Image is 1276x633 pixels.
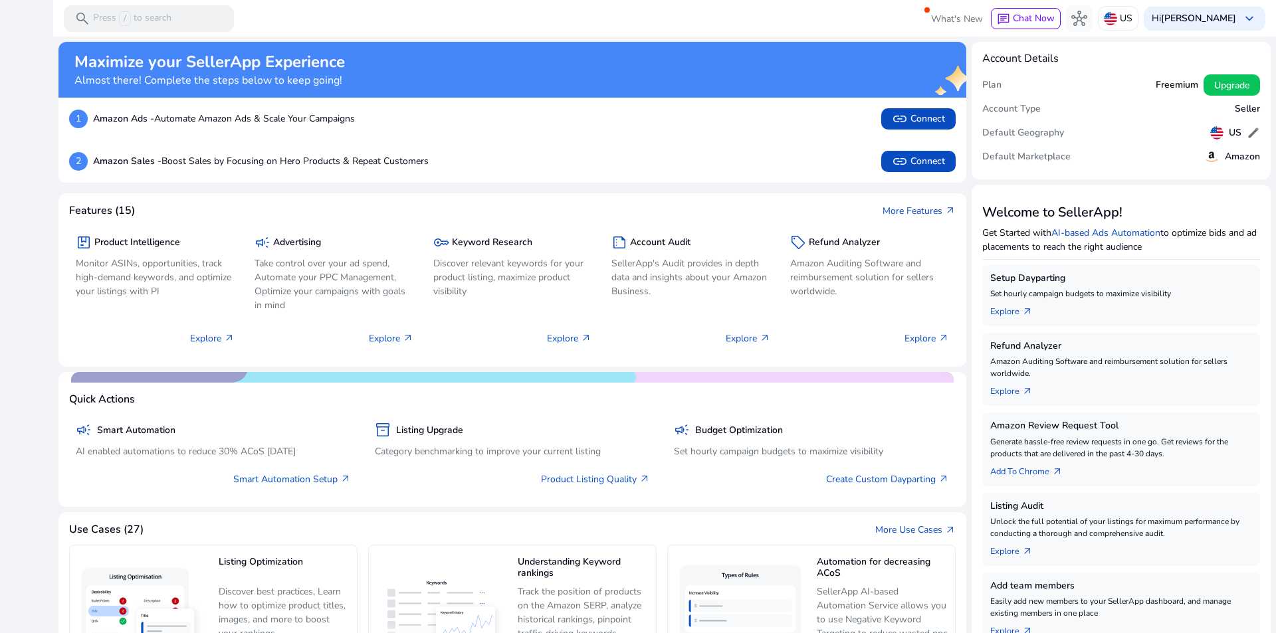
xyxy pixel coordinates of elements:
button: Upgrade [1204,74,1260,96]
h5: US [1229,128,1241,139]
h4: Features (15) [69,205,135,217]
span: package [76,234,92,250]
p: 1 [69,110,88,128]
span: inventory_2 [375,422,391,438]
button: linkConnect [881,151,956,172]
span: Connect [892,153,945,169]
h5: Seller [1235,104,1260,115]
h5: Amazon [1225,151,1260,163]
a: Explorearrow_outward [990,539,1043,558]
p: Automate Amazon Ads & Scale Your Campaigns [93,112,355,126]
p: Generate hassle-free review requests in one go. Get reviews for the products that are delivered i... [990,436,1252,460]
span: summarize [611,234,627,250]
span: Upgrade [1214,78,1249,92]
p: Explore [369,331,413,345]
p: Discover relevant keywords for your product listing, maximize product visibility [433,256,592,298]
a: Add To Chrome [990,460,1073,478]
span: key [433,234,449,250]
p: Get Started with to optimize bids and ad placements to reach the right audience [982,226,1260,254]
h4: Almost there! Complete the steps below to keep going! [74,74,345,87]
p: Hi [1152,14,1236,23]
a: Explorearrow_outward [990,379,1043,398]
p: Easily add new members to your SellerApp dashboard, and manage existing members in one place [990,595,1252,619]
button: chatChat Now [991,8,1061,29]
h5: Refund Analyzer [990,341,1252,352]
p: Amazon Auditing Software and reimbursement solution for sellers worldwide. [990,355,1252,379]
img: us.svg [1210,126,1223,139]
p: Explore [904,331,949,345]
span: / [119,11,131,26]
span: campaign [674,422,690,438]
span: arrow_outward [760,333,770,343]
span: arrow_outward [224,333,235,343]
p: Amazon Auditing Software and reimbursement solution for sellers worldwide. [790,256,949,298]
h2: Maximize your SellerApp Experience [74,52,345,72]
span: arrow_outward [403,333,413,343]
img: amazon.svg [1204,149,1220,165]
span: arrow_outward [639,474,650,484]
h5: Freemium [1156,80,1198,91]
p: Press to search [93,11,171,26]
h5: Refund Analyzer [809,237,880,248]
span: campaign [255,234,270,250]
p: Set hourly campaign budgets to maximize visibility [990,288,1252,300]
span: Connect [892,111,945,127]
b: Amazon Sales - [93,155,161,167]
a: More Use Casesarrow_outward [875,523,956,537]
h5: Amazon Review Request Tool [990,420,1252,432]
p: Category benchmarking to improve your current listing [375,444,650,458]
h5: Budget Optimization [695,425,783,436]
h5: Automation for decreasing ACoS [817,557,948,580]
span: link [892,111,908,127]
a: AI-based Ads Automation [1051,226,1160,239]
p: Unlock the full potential of your listings for maximum performance by conducting a thorough and c... [990,515,1252,539]
h5: Understanding Keyword rankings [518,557,649,580]
p: 2 [69,152,88,171]
p: Explore [190,331,235,345]
h5: Account Type [982,104,1041,115]
h5: Advertising [273,237,321,248]
span: keyboard_arrow_down [1241,11,1257,27]
span: arrow_outward [1052,466,1063,477]
p: US [1120,7,1132,30]
span: arrow_outward [945,525,956,535]
p: AI enabled automations to reduce 30% ACoS [DATE] [76,444,351,458]
h5: Account Audit [630,237,691,248]
a: More Featuresarrow_outward [883,204,956,218]
a: Create Custom Dayparting [826,472,949,486]
a: Product Listing Quality [541,472,650,486]
span: sell [790,234,806,250]
p: Take control over your ad spend, Automate your PPC Management, Optimize your campaigns with goals... [255,256,413,312]
span: campaign [76,422,92,438]
img: us.svg [1104,12,1117,25]
span: arrow_outward [1022,386,1033,397]
span: Chat Now [1013,12,1055,25]
h5: Smart Automation [97,425,175,436]
p: Explore [726,331,770,345]
h5: Listing Upgrade [396,425,463,436]
span: arrow_outward [945,205,956,216]
span: link [892,153,908,169]
h5: Default Geography [982,128,1064,139]
h5: Add team members [990,581,1252,592]
a: Smart Automation Setup [233,472,351,486]
a: Explorearrow_outward [990,300,1043,318]
span: chat [997,13,1010,26]
h4: Quick Actions [69,393,135,406]
h5: Plan [982,80,1002,91]
b: [PERSON_NAME] [1161,12,1236,25]
p: Boost Sales by Focusing on Hero Products & Repeat Customers [93,154,429,168]
h5: Listing Audit [990,501,1252,512]
h5: Keyword Research [452,237,532,248]
button: hub [1066,5,1093,32]
button: linkConnect [881,108,956,130]
p: Set hourly campaign budgets to maximize visibility [674,444,949,458]
p: Explore [547,331,591,345]
h3: Welcome to SellerApp! [982,205,1260,221]
span: arrow_outward [1022,546,1033,557]
span: edit [1247,126,1260,139]
span: arrow_outward [938,474,949,484]
b: Amazon Ads - [93,112,154,125]
h5: Product Intelligence [94,237,180,248]
span: arrow_outward [1022,306,1033,317]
